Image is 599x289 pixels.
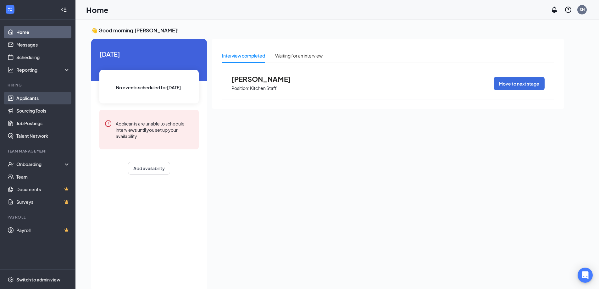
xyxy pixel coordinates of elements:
div: SH [580,7,585,12]
a: Job Postings [16,117,70,130]
div: Onboarding [16,161,65,167]
a: SurveysCrown [16,196,70,208]
div: Payroll [8,214,69,220]
a: Scheduling [16,51,70,64]
svg: Collapse [61,7,67,13]
span: [DATE] [99,49,199,59]
div: Interview completed [222,52,265,59]
span: No events scheduled for [DATE] . [116,84,182,91]
div: Hiring [8,82,69,88]
a: Team [16,170,70,183]
svg: Error [104,120,112,127]
h3: 👋 Good morning, [PERSON_NAME] ! [91,27,564,34]
a: Messages [16,38,70,51]
a: Talent Network [16,130,70,142]
a: Sourcing Tools [16,104,70,117]
p: Kitchen Staff [250,85,277,91]
button: Move to next stage [494,77,545,90]
svg: UserCheck [8,161,14,167]
button: Add availability [128,162,170,175]
a: Applicants [16,92,70,104]
span: [PERSON_NAME] [231,75,301,83]
div: Open Intercom Messenger [578,268,593,283]
div: Reporting [16,67,70,73]
svg: Analysis [8,67,14,73]
a: Home [16,26,70,38]
div: Switch to admin view [16,276,60,283]
a: DocumentsCrown [16,183,70,196]
h1: Home [86,4,108,15]
svg: Settings [8,276,14,283]
svg: QuestionInfo [564,6,572,14]
svg: Notifications [551,6,558,14]
div: Waiting for an interview [275,52,323,59]
div: Applicants are unable to schedule interviews until you set up your availability. [116,120,194,139]
svg: WorkstreamLogo [7,6,13,13]
p: Position: [231,85,249,91]
div: Team Management [8,148,69,154]
a: PayrollCrown [16,224,70,236]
